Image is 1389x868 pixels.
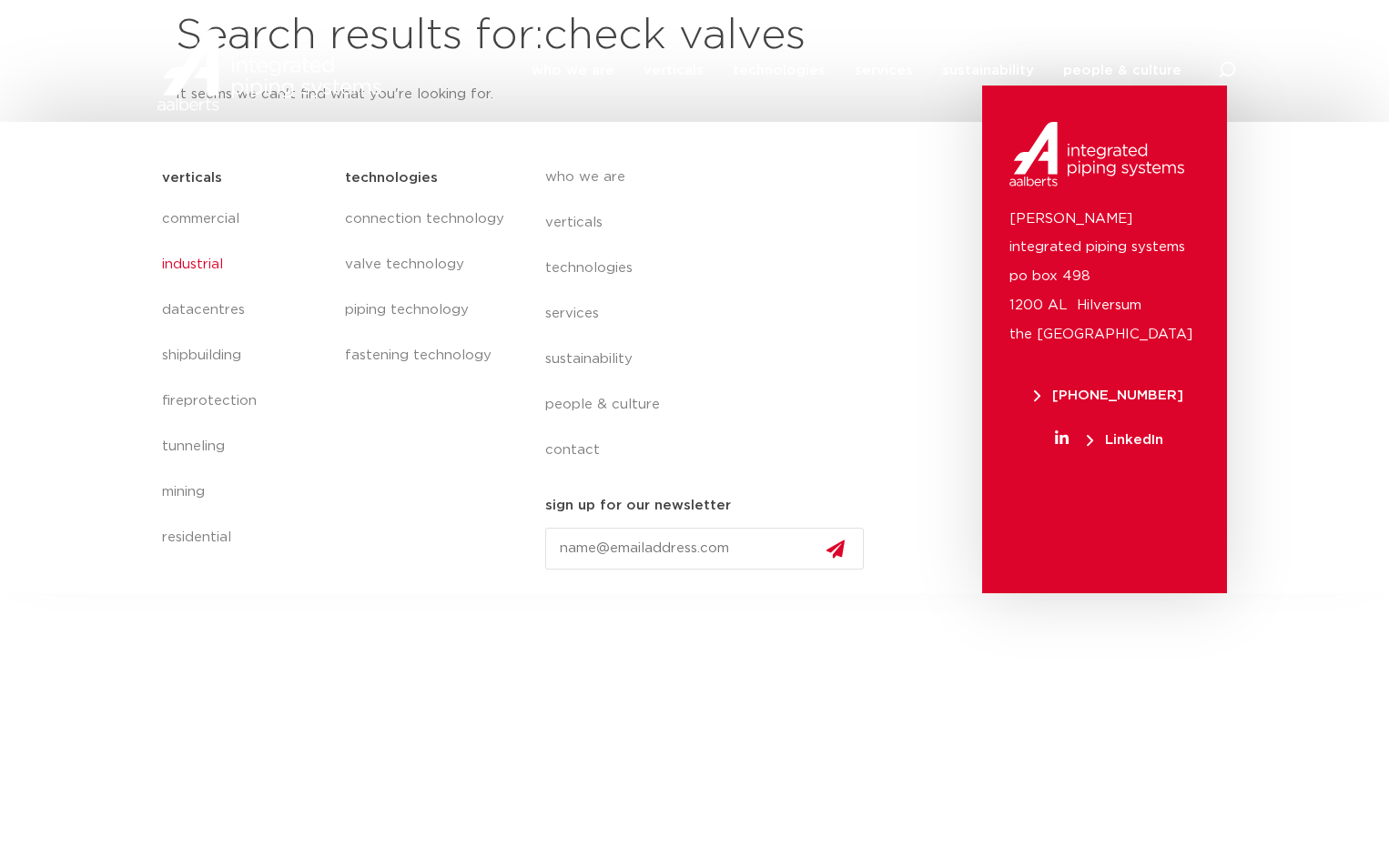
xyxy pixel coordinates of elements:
[545,491,731,520] h5: sign up for our newsletter
[644,34,704,107] a: verticals
[942,34,1034,107] a: sustainability
[545,155,878,200] a: who we are
[162,424,327,469] a: tunneling
[345,242,509,288] a: valve technology
[545,337,878,382] a: sustainability
[1009,433,1209,447] a: LinkedIn
[162,197,327,560] nav: Menu
[1009,205,1200,350] p: [PERSON_NAME] integrated piping systems po box 498 1200 AL Hilversum the [GEOGRAPHIC_DATA]
[345,164,438,193] h5: technologies
[1009,389,1209,402] a: [PHONE_NUMBER]
[162,469,327,515] a: mining
[1087,433,1163,447] span: LinkedIn
[1063,34,1181,107] a: people & culture
[345,197,509,378] nav: Menu
[545,291,878,337] a: services
[855,34,913,107] a: services
[545,246,878,291] a: technologies
[545,428,878,473] a: contact
[162,333,327,378] a: shipbuilding
[162,242,327,288] a: industrial
[532,34,1181,107] nav: Menu
[545,382,878,428] a: people & culture
[345,288,509,333] a: piping technology
[162,288,327,333] a: datacentres
[545,200,878,246] a: verticals
[1034,389,1183,402] span: [PHONE_NUMBER]
[733,34,826,107] a: technologies
[345,197,509,242] a: connection technology
[162,197,327,242] a: commercial
[162,164,222,193] h5: verticals
[162,515,327,560] a: residential
[545,155,878,473] nav: Menu
[162,378,327,424] a: fireprotection
[826,540,845,559] img: send.svg
[545,528,864,570] input: name@emailaddress.com
[345,333,509,378] a: fastening technology
[532,34,614,107] a: who we are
